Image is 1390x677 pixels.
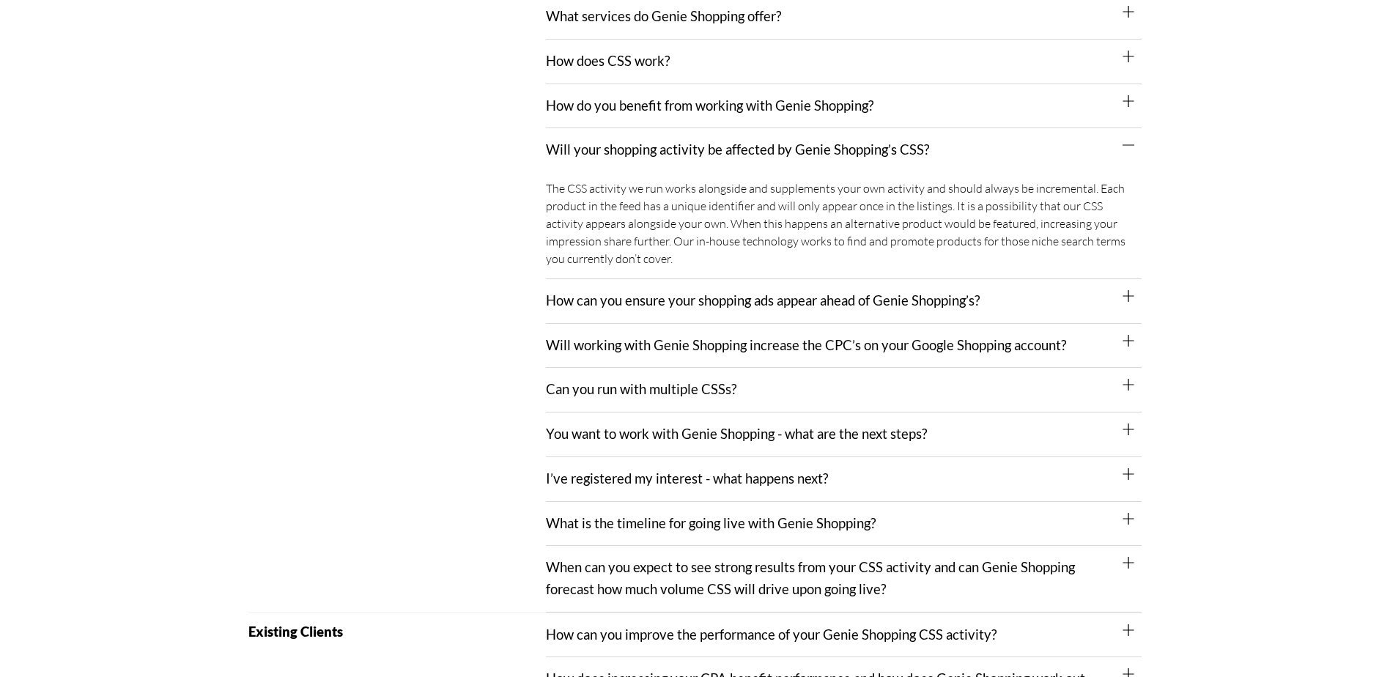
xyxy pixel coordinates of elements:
[546,324,1142,369] div: Will working with Genie Shopping increase the CPC’s on your Google Shopping account?
[546,457,1142,502] div: I’ve registered my interest - what happens next?
[546,141,929,158] a: Will your shopping activity be affected by Genie Shopping’s CSS?
[546,279,1142,324] div: How can you ensure your shopping ads appear ahead of Genie Shopping’s?
[546,626,997,643] a: How can you improve the performance of your Genie Shopping CSS activity?
[546,426,927,442] a: You want to work with Genie Shopping - what are the next steps?
[546,53,670,69] a: How does CSS work?
[546,381,736,397] a: Can you run with multiple CSSs?
[546,40,1142,84] div: How does CSS work?
[546,292,980,308] a: How can you ensure your shopping ads appear ahead of Genie Shopping’s?
[546,8,781,24] a: What services do Genie Shopping offer?
[248,625,547,639] h2: Existing Clients
[546,502,1142,547] div: What is the timeline for going live with Genie Shopping?
[546,128,1142,172] div: Will your shopping activity be affected by Genie Shopping’s CSS?
[546,84,1142,129] div: How do you benefit from working with Genie Shopping?
[546,172,1142,279] div: Will your shopping activity be affected by Genie Shopping’s CSS?
[546,515,876,531] a: What is the timeline for going live with Genie Shopping?
[546,368,1142,413] div: Can you run with multiple CSSs?
[546,413,1142,457] div: You want to work with Genie Shopping - what are the next steps?
[546,337,1066,353] a: Will working with Genie Shopping increase the CPC’s on your Google Shopping account?
[546,97,873,114] a: How do you benefit from working with Genie Shopping?
[546,546,1142,612] div: When can you expect to see strong results from your CSS activity and can Genie Shopping forecast ...
[546,613,1142,658] div: How can you improve the performance of your Genie Shopping CSS activity?
[546,470,828,487] a: I’ve registered my interest - what happens next?
[546,559,1075,597] a: When can you expect to see strong results from your CSS activity and can Genie Shopping forecast ...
